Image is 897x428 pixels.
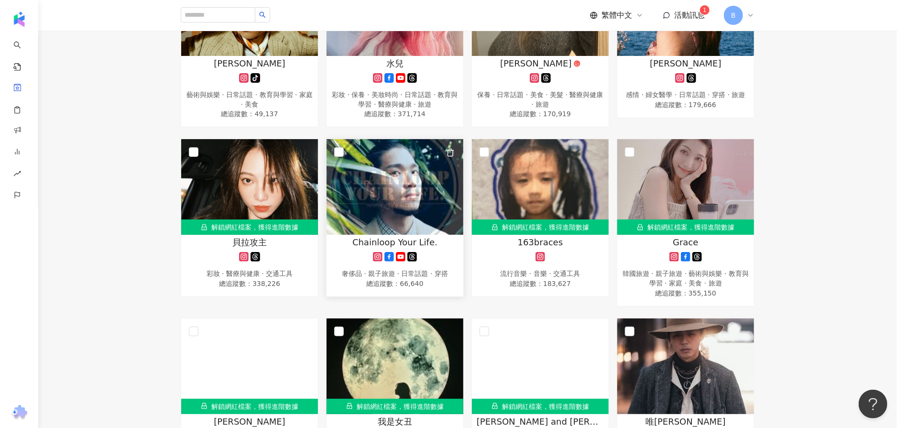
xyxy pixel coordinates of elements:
[331,90,459,109] div: 彩妝 · 保養 · 美妝時尚 · 日常話題 · 教育與學習 · 醫療與健康 · 旅遊
[477,279,604,288] span: 總追蹤數 ： 183,627
[186,109,313,119] span: 總追蹤數 ： 49,137
[13,164,21,186] span: rise
[378,416,412,428] span: 我是女丑
[472,139,609,235] img: KOL Avatar
[617,139,754,235] img: KOL Avatar
[477,269,604,279] div: 流行音樂 · 音樂 · 交通工具
[352,236,438,248] span: Chainloop Your Life.
[181,318,318,414] img: KOL Avatar
[673,236,698,248] span: Grace
[214,416,285,428] span: [PERSON_NAME]
[201,224,208,230] span: lock
[331,269,459,279] div: 奢侈品 · 親子旅遊 · 日常話題 · 穿搭
[181,219,318,235] div: 解鎖網紅檔案，獲得進階數據
[201,403,208,409] span: lock
[232,236,267,248] span: 貝拉攻主
[186,279,313,288] span: 總追蹤數 ： 338,226
[622,90,749,100] div: 感情 · 婦女醫學 · 日常話題 · 穿搭 · 旅遊
[731,10,736,21] span: B
[386,57,404,69] span: 水兒
[10,405,29,420] img: chrome extension
[327,139,463,235] img: KOL Avatar
[602,10,632,21] span: 繁體中文
[331,279,459,288] span: 總追蹤數 ： 66,640
[518,236,563,248] span: 163braces
[617,219,754,235] div: 解鎖網紅檔案，獲得進階數據
[674,11,705,20] span: 活動訊息
[259,11,266,18] span: search
[477,416,604,428] span: [PERSON_NAME] and [PERSON_NAME] - 不只是旅行
[622,269,749,288] div: 韓國旅遊 · 親子旅遊 · 藝術與娛樂 · 教育與學習 · 家庭 · 美食 · 旅遊
[703,7,707,13] span: 1
[500,57,572,69] span: [PERSON_NAME]
[617,318,754,414] img: KOL Avatar
[214,57,285,69] span: [PERSON_NAME]
[477,90,604,109] div: 保養 · 日常話題 · 美食 · 美髮 · 醫療與健康 · 旅遊
[477,109,604,119] span: 總追蹤數 ： 170,919
[492,224,498,230] span: lock
[186,269,313,279] div: 彩妝 · 醫療與健康 · 交通工具
[472,219,609,235] div: 解鎖網紅檔案，獲得進階數據
[327,318,463,414] img: KOL Avatar
[622,288,749,298] span: 總追蹤數 ： 355,150
[181,399,318,414] div: 解鎖網紅檔案，獲得進階數據
[492,403,498,409] span: lock
[181,139,318,235] img: KOL Avatar
[622,100,749,110] span: 總追蹤數 ： 179,666
[700,5,710,15] sup: 1
[472,318,609,414] img: KOL Avatar
[472,399,609,414] div: 解鎖網紅檔案，獲得進階數據
[645,416,726,428] span: 唯[PERSON_NAME]
[346,403,353,409] span: lock
[11,11,27,27] img: logo icon
[637,224,644,230] span: lock
[331,109,459,119] span: 總追蹤數 ： 371,714
[650,57,722,69] span: [PERSON_NAME]
[13,34,33,72] a: search
[327,399,463,414] div: 解鎖網紅檔案，獲得進階數據
[859,390,887,418] iframe: Help Scout Beacon - Open
[186,90,313,109] div: 藝術與娛樂 · 日常話題 · 教育與學習 · 家庭 · 美食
